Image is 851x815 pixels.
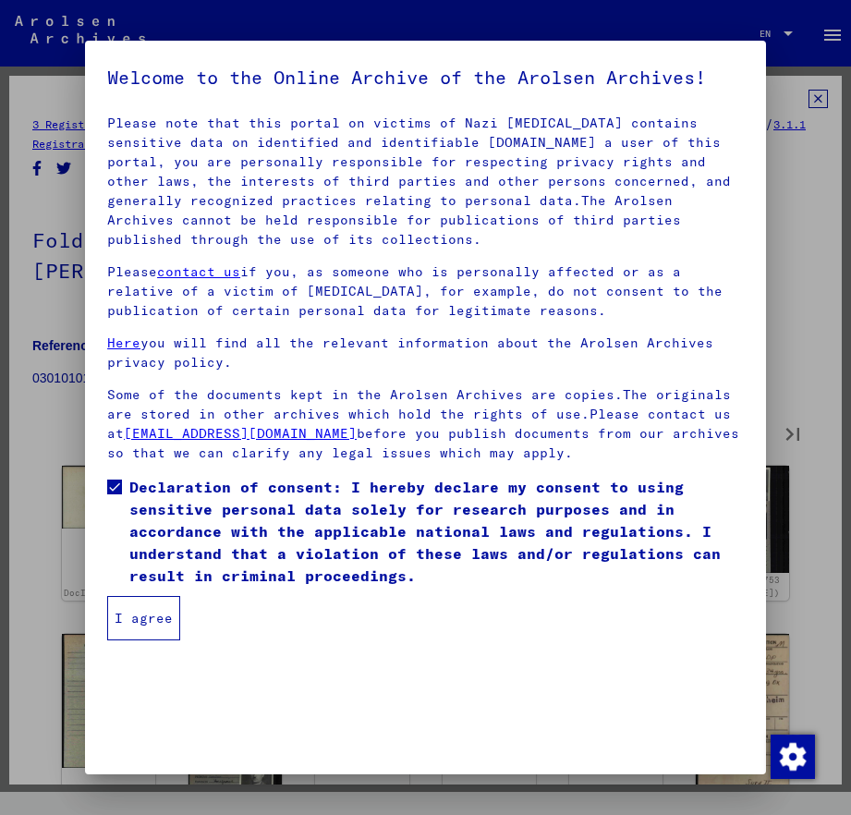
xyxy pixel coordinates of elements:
p: you will find all the relevant information about the Arolsen Archives privacy policy. [107,334,744,372]
a: Here [107,335,140,351]
p: Please note that this portal on victims of Nazi [MEDICAL_DATA] contains sensitive data on identif... [107,114,744,249]
img: Change consent [771,735,815,779]
div: Change consent [770,734,814,778]
p: Some of the documents kept in the Arolsen Archives are copies.The originals are stored in other a... [107,385,744,463]
h5: Welcome to the Online Archive of the Arolsen Archives! [107,63,744,92]
a: contact us [157,263,240,280]
button: I agree [107,596,180,640]
a: [EMAIL_ADDRESS][DOMAIN_NAME] [124,425,357,442]
span: Declaration of consent: I hereby declare my consent to using sensitive personal data solely for r... [129,476,744,587]
p: Please if you, as someone who is personally affected or as a relative of a victim of [MEDICAL_DAT... [107,262,744,321]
